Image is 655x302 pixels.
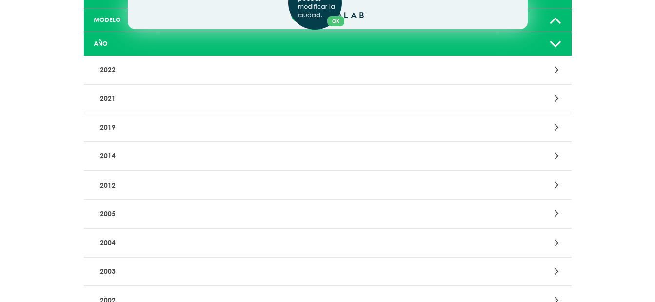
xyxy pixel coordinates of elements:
[96,205,400,223] p: 2005
[96,234,400,252] p: 2004
[327,16,344,26] button: Close
[96,263,400,281] p: 2003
